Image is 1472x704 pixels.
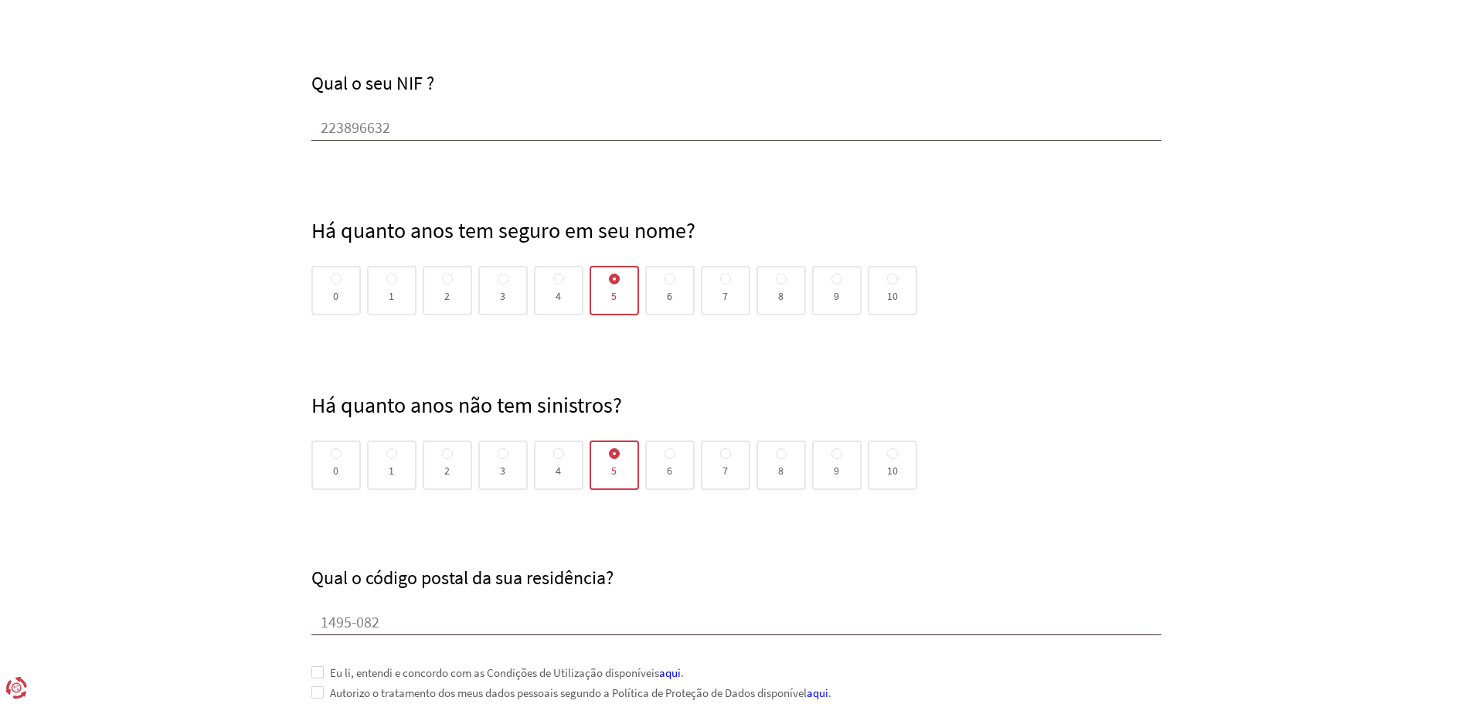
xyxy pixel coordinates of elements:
a: aqui [659,665,681,680]
input: ex. 1200-100 [311,612,1161,635]
span: Autorizo o tratamento dos meus dados pessoais segundo a Política de Proteção de Dados disponível . [324,686,831,699]
h4: Há quanto anos não tem sinistros? [311,393,1161,417]
label: Qual o código postal da sua residência? [311,566,614,590]
h4: Há quanto anos tem seguro em seu nome? [311,218,1161,243]
span: Eu li, entendi e concordo com as Condições de Utilização disponíveis . [324,666,684,679]
label: Qual o seu NIF ? [311,71,434,95]
a: aqui [807,685,828,700]
input: ex. 212000123 [311,117,1161,141]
